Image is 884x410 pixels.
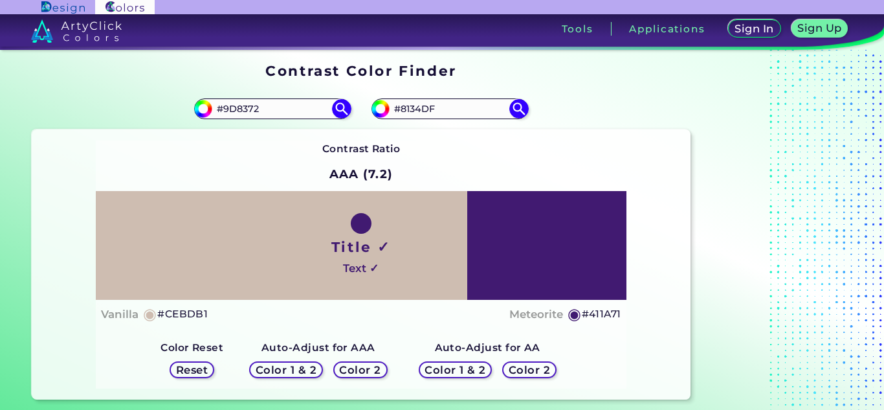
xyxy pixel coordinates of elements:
a: Sign In [731,21,778,37]
h5: Color 1 & 2 [428,365,483,375]
a: Sign Up [794,21,845,37]
h5: Color 2 [511,365,548,375]
h2: AAA (7.2) [324,160,399,188]
strong: Color Reset [160,341,223,354]
h5: Color 2 [342,365,379,375]
strong: Contrast Ratio [322,142,401,155]
h4: Vanilla [101,305,138,324]
h1: Title ✓ [331,237,391,256]
strong: Auto-Adjust for AAA [261,341,375,354]
strong: Auto-Adjust for AA [435,341,540,354]
h4: Text ✓ [343,259,379,278]
img: ArtyClick Design logo [41,1,85,14]
h5: Color 1 & 2 [259,365,314,375]
h5: ◉ [568,306,582,322]
h5: Reset [177,365,206,375]
h5: ◉ [143,306,157,322]
input: type color 1.. [212,100,333,118]
input: type color 2.. [390,100,510,118]
h5: Sign Up [800,23,840,33]
img: logo_artyclick_colors_white.svg [31,19,122,43]
iframe: Advertisement [696,58,857,404]
h3: Applications [629,24,705,34]
h5: #CEBDB1 [157,306,208,323]
img: icon search [509,99,529,119]
img: icon search [332,99,351,119]
h4: Meteorite [509,305,563,324]
h5: Sign In [737,24,772,34]
h3: Tools [562,24,593,34]
h5: #411A71 [582,306,621,323]
h1: Contrast Color Finder [265,61,456,80]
